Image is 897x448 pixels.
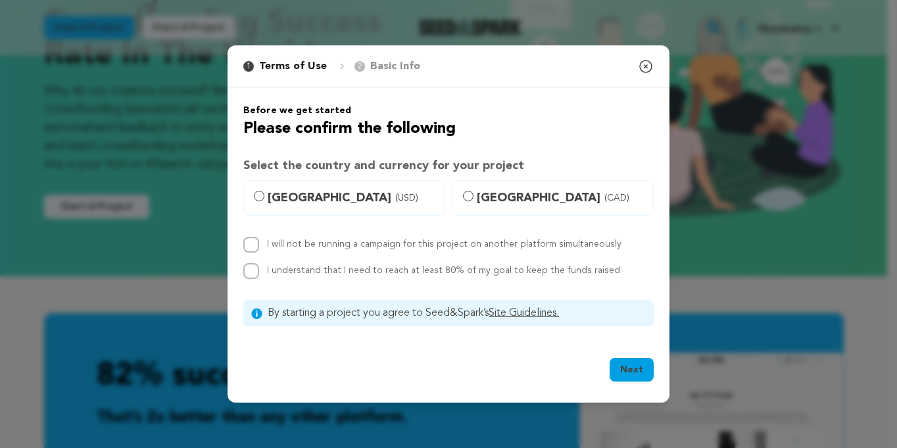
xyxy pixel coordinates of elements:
[243,117,654,141] h2: Please confirm the following
[610,358,654,382] button: Next
[370,59,420,74] p: Basic Info
[604,191,629,205] span: (CAD)
[354,61,365,72] span: 2
[259,59,327,74] p: Terms of Use
[268,189,436,207] span: [GEOGRAPHIC_DATA]
[267,239,621,249] label: I will not be running a campaign for this project on another platform simultaneously
[489,308,559,318] a: Site Guidelines.
[267,266,620,275] label: I understand that I need to reach at least 80% of my goal to keep the funds raised
[395,191,418,205] span: (USD)
[243,104,654,117] h6: Before we get started
[477,189,645,207] span: [GEOGRAPHIC_DATA]
[243,157,654,175] h3: Select the country and currency for your project
[268,305,646,321] span: By starting a project you agree to Seed&Spark’s
[243,61,254,72] span: 1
